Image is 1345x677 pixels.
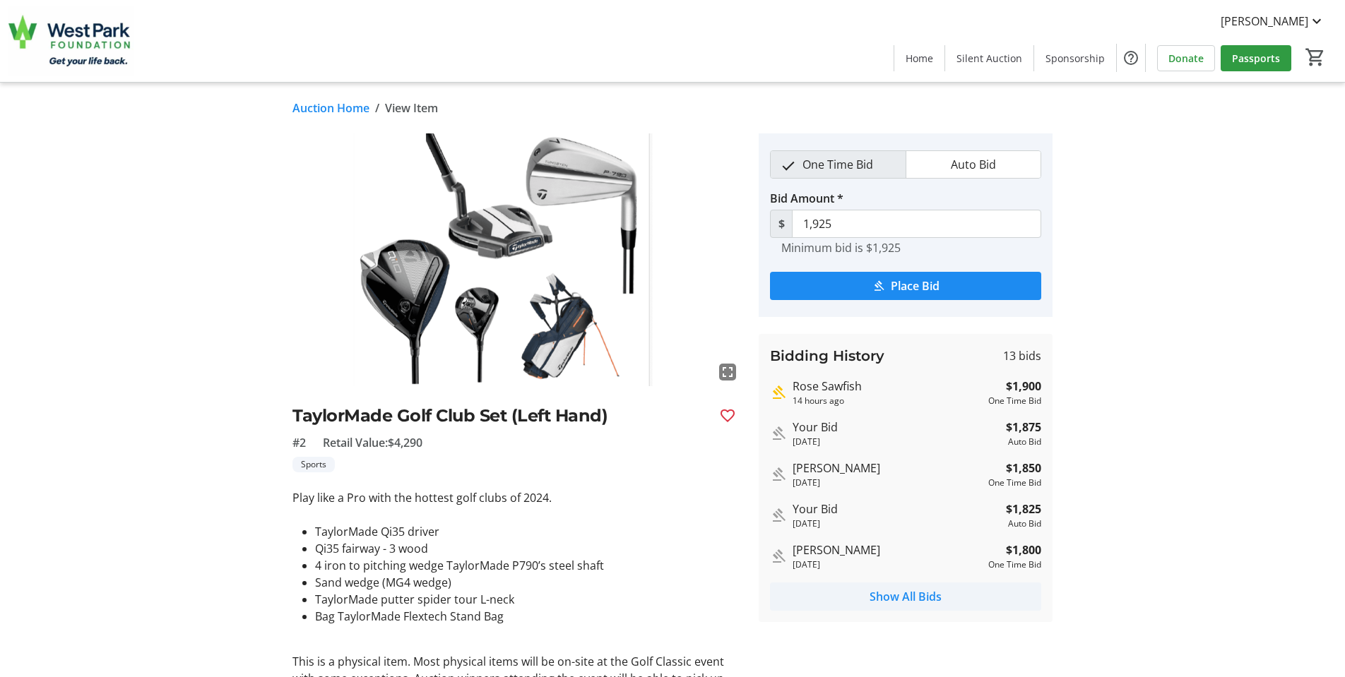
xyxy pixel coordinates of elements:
span: View Item [385,100,438,116]
span: $ [770,210,793,238]
div: Auto Bid [1006,517,1041,530]
a: Home [894,45,944,71]
mat-icon: Outbid [770,466,787,483]
div: [PERSON_NAME] [793,460,983,477]
div: [DATE] [793,558,983,571]
li: Bag TaylorMade Flextech Stand Bag [315,608,742,625]
h2: TaylorMade Golf Club Set (Left Hand) [292,403,708,429]
div: One Time Bid [988,558,1041,571]
img: Image [292,133,742,386]
span: Retail Value: $4,290 [323,434,422,451]
img: West Park Healthcare Centre Foundation's Logo [8,6,134,76]
a: Silent Auction [945,45,1033,71]
div: [DATE] [793,477,983,489]
button: Place Bid [770,272,1041,300]
span: Home [906,51,933,66]
li: Qi35 fairway - 3 wood [315,540,742,557]
span: 13 bids [1003,347,1041,364]
li: Sand wedge (MG4 wedge) [315,574,742,591]
h3: Bidding History [770,345,884,366]
tr-label-badge: Sports [292,457,335,472]
span: #2 [292,434,306,451]
span: Passports [1232,51,1280,66]
span: One Time Bid [794,151,882,178]
strong: $1,800 [1006,541,1041,558]
tr-hint: Minimum bid is $1,925 [781,241,901,255]
strong: $1,850 [1006,460,1041,477]
button: Cart [1303,44,1328,70]
div: Auto Bid [1006,436,1041,448]
div: [DATE] [793,436,1000,448]
a: Donate [1157,45,1215,71]
span: Show All Bids [870,588,942,605]
label: Bid Amount * [770,190,843,207]
li: 4 iron to pitching wedge TaylorMade P790’s steel shaft [315,557,742,574]
mat-icon: Outbid [770,507,787,524]
mat-icon: Highest bid [770,384,787,401]
span: Silent Auction [956,51,1022,66]
div: [DATE] [793,517,1000,530]
div: Your Bid [793,501,1000,517]
div: Your Bid [793,419,1000,436]
mat-icon: fullscreen [719,364,736,381]
a: Auction Home [292,100,369,116]
span: Sponsorship [1045,51,1105,66]
mat-icon: Outbid [770,425,787,442]
mat-icon: Outbid [770,548,787,565]
span: Auto Bid [942,151,1005,178]
li: TaylorMade putter spider tour L-neck [315,591,742,608]
div: 14 hours ago [793,395,983,407]
span: Place Bid [891,277,940,294]
button: [PERSON_NAME] [1209,10,1337,32]
button: Help [1117,44,1145,72]
li: TaylorMade Qi35 driver [315,523,742,540]
strong: $1,825 [1006,501,1041,517]
a: Sponsorship [1034,45,1116,71]
div: One Time Bid [988,477,1041,489]
span: [PERSON_NAME] [1221,13,1308,30]
div: One Time Bid [988,395,1041,407]
p: Play like a Pro with the hottest golf clubs of 2024. [292,489,742,506]
strong: $1,900 [1006,378,1041,395]
strong: $1,875 [1006,419,1041,436]
button: Show All Bids [770,582,1041,611]
span: Donate [1168,51,1204,66]
div: Rose Sawfish [793,378,983,395]
span: / [375,100,379,116]
a: Passports [1221,45,1291,71]
div: [PERSON_NAME] [793,541,983,558]
button: Favourite [713,402,742,430]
